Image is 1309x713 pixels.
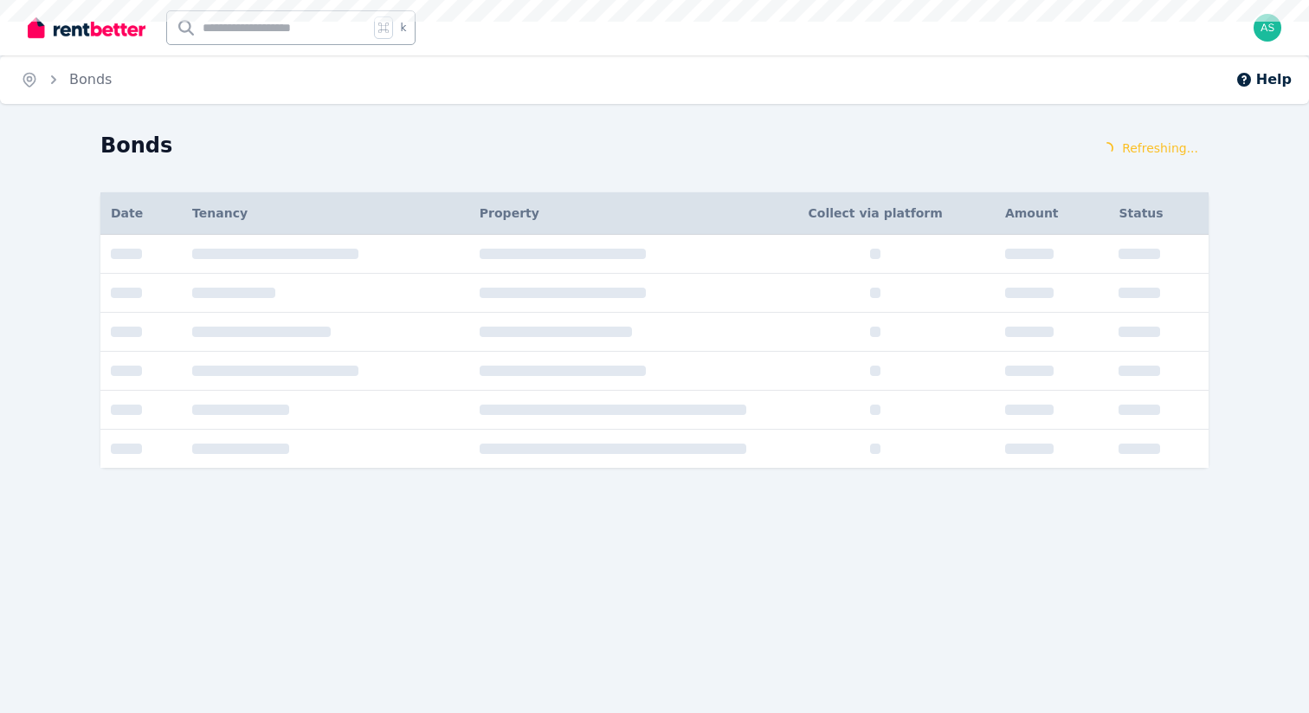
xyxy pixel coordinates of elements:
[995,192,1109,235] th: Amount
[1122,139,1198,157] span: Refreshing...
[757,192,995,235] th: Collect via platform
[400,21,406,35] span: k
[69,69,112,90] span: Bonds
[1235,69,1292,90] button: Help
[100,132,172,159] h1: Bonds
[1254,14,1281,42] img: Abraham Samuel
[182,192,469,235] th: Tenancy
[28,15,145,41] img: RentBetter
[1108,192,1209,235] th: Status
[469,192,757,235] th: Property
[111,204,143,222] span: Date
